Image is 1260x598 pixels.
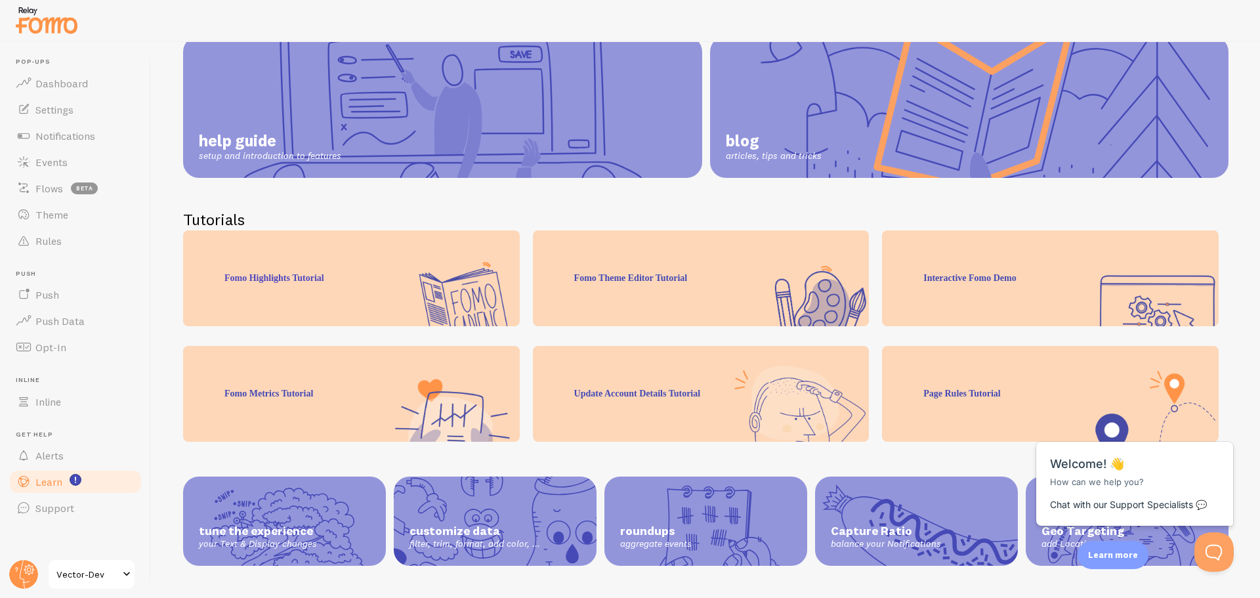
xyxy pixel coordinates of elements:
[199,131,341,150] span: help guide
[16,376,143,385] span: Inline
[8,123,143,149] a: Notifications
[1194,532,1234,572] iframe: Help Scout Beacon - Open
[533,346,870,442] div: Update Account Details Tutorial
[1088,549,1138,561] p: Learn more
[8,202,143,228] a: Theme
[8,228,143,254] a: Rules
[726,150,822,162] span: articles, tips and tricks
[8,70,143,96] a: Dashboard
[726,131,822,150] span: blog
[8,495,143,521] a: Support
[831,524,1002,539] span: Capture Ratio
[71,182,98,194] span: beta
[882,346,1219,442] div: Page Rules Tutorial
[199,524,370,539] span: tune the experience
[16,431,143,439] span: Get Help
[183,346,520,442] div: Fomo Metrics Tutorial
[8,308,143,334] a: Push Data
[1030,409,1241,532] iframe: Help Scout Beacon - Messages and Notifications
[8,96,143,123] a: Settings
[8,282,143,308] a: Push
[35,129,95,142] span: Notifications
[620,524,791,539] span: roundups
[8,389,143,415] a: Inline
[35,395,61,408] span: Inline
[35,156,68,169] span: Events
[35,77,88,90] span: Dashboard
[14,3,79,37] img: fomo-relay-logo-orange.svg
[409,524,581,539] span: customize data
[35,449,64,462] span: Alerts
[35,234,62,247] span: Rules
[1078,541,1148,569] div: Learn more
[620,538,791,550] span: aggregate events
[8,469,143,495] a: Learn
[533,230,870,326] div: Fomo Theme Editor Tutorial
[35,208,68,221] span: Theme
[199,150,341,162] span: setup and introduction to features
[882,230,1219,326] div: Interactive Fomo Demo
[8,442,143,469] a: Alerts
[183,209,1228,230] h2: Tutorials
[8,334,143,360] a: Opt-In
[183,36,702,178] a: help guide setup and introduction to features
[35,475,62,488] span: Learn
[35,502,74,515] span: Support
[35,314,85,328] span: Push Data
[831,538,1002,550] span: balance your Notifications
[8,175,143,202] a: Flows beta
[70,474,81,486] svg: <p>Watch New Feature Tutorials!</p>
[35,103,73,116] span: Settings
[35,288,59,301] span: Push
[183,230,520,326] div: Fomo Highlights Tutorial
[35,341,66,354] span: Opt-In
[47,559,136,590] a: Vector-Dev
[710,36,1229,178] a: blog articles, tips and tricks
[35,182,63,195] span: Flows
[8,149,143,175] a: Events
[1041,538,1213,550] span: add Location to Events
[16,58,143,66] span: Pop-ups
[56,566,119,582] span: Vector-Dev
[409,538,581,550] span: filter, trim, format, add color, ...
[16,270,143,278] span: Push
[199,538,370,550] span: your Text & Display changes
